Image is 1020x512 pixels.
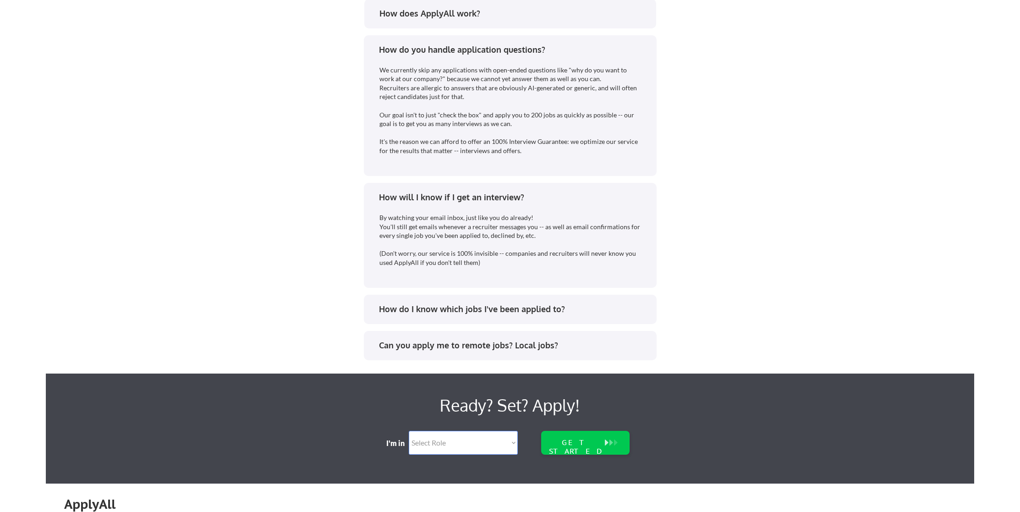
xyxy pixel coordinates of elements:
div: How do you handle application questions? [379,44,648,55]
div: I'm in [386,438,411,448]
div: ApplyAll [64,496,126,512]
div: How will I know if I get an interview? [379,192,648,203]
div: How does ApplyAll work? [379,8,648,19]
div: We currently skip any applications with open-ended questions like "why do you want to work at our... [379,66,642,155]
div: GET STARTED [547,438,606,456]
div: Can you apply me to remote jobs? Local jobs? [379,340,648,351]
div: How do I know which jobs I've been applied to? [379,303,648,315]
div: Ready? Set? Apply! [174,392,846,418]
div: By watching your email inbox, just like you do already! You'll still get emails whenever a recrui... [379,213,642,267]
